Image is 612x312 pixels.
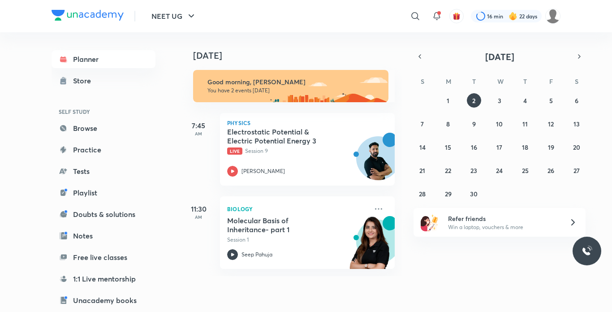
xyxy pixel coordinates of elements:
[52,270,155,288] a: 1:1 Live mentorship
[357,141,400,184] img: Avatar
[415,186,430,201] button: September 28, 2025
[448,223,558,231] p: Win a laptop, vouchers & more
[496,166,503,175] abbr: September 24, 2025
[445,166,451,175] abbr: September 22, 2025
[472,77,476,86] abbr: Tuesday
[52,205,155,223] a: Doubts & solutions
[470,190,478,198] abbr: September 30, 2025
[446,120,450,128] abbr: September 8, 2025
[496,120,503,128] abbr: September 10, 2025
[52,141,155,159] a: Practice
[509,12,517,21] img: streak
[548,120,554,128] abbr: September 12, 2025
[52,104,155,119] h6: SELF STUDY
[146,7,202,25] button: NEET UG
[523,96,527,105] abbr: September 4, 2025
[448,214,558,223] h6: Refer friends
[73,75,96,86] div: Store
[52,72,155,90] a: Store
[181,214,216,220] p: AM
[453,12,461,20] img: avatar
[415,140,430,154] button: September 14, 2025
[467,117,481,131] button: September 9, 2025
[470,166,477,175] abbr: September 23, 2025
[227,147,368,155] p: Session 9
[441,117,455,131] button: September 8, 2025
[181,120,216,131] h5: 7:45
[227,236,368,244] p: Session 1
[522,120,528,128] abbr: September 11, 2025
[181,204,216,214] h5: 11:30
[193,50,404,61] h4: [DATE]
[467,93,481,108] button: September 2, 2025
[227,147,242,155] span: Live
[227,216,339,234] h5: Molecular Basis of Inheritance- part 1
[518,140,532,154] button: September 18, 2025
[419,190,426,198] abbr: September 28, 2025
[523,77,527,86] abbr: Thursday
[467,186,481,201] button: September 30, 2025
[445,143,451,152] abbr: September 15, 2025
[52,10,124,21] img: Company Logo
[52,50,155,68] a: Planner
[544,140,558,154] button: September 19, 2025
[573,143,580,152] abbr: September 20, 2025
[569,117,584,131] button: September 13, 2025
[193,70,388,102] img: morning
[241,251,272,259] p: Seep Pahuja
[52,184,155,202] a: Playlist
[582,246,592,256] img: ttu
[496,143,502,152] abbr: September 17, 2025
[447,96,449,105] abbr: September 1, 2025
[548,143,554,152] abbr: September 19, 2025
[52,248,155,266] a: Free live classes
[545,9,560,24] img: Barsha Singh
[227,120,388,126] p: Physics
[492,117,507,131] button: September 10, 2025
[445,190,452,198] abbr: September 29, 2025
[441,140,455,154] button: September 15, 2025
[544,93,558,108] button: September 5, 2025
[415,117,430,131] button: September 7, 2025
[52,291,155,309] a: Unacademy books
[498,96,501,105] abbr: September 3, 2025
[441,93,455,108] button: September 1, 2025
[518,163,532,178] button: September 25, 2025
[227,204,368,214] p: Biology
[441,163,455,178] button: September 22, 2025
[446,77,451,86] abbr: Monday
[575,77,578,86] abbr: Saturday
[573,120,580,128] abbr: September 13, 2025
[472,120,476,128] abbr: September 9, 2025
[421,213,439,231] img: referral
[471,143,477,152] abbr: September 16, 2025
[52,119,155,137] a: Browse
[549,77,553,86] abbr: Friday
[419,166,425,175] abbr: September 21, 2025
[492,163,507,178] button: September 24, 2025
[345,216,395,278] img: unacademy
[52,162,155,180] a: Tests
[573,166,580,175] abbr: September 27, 2025
[441,186,455,201] button: September 29, 2025
[485,51,514,63] span: [DATE]
[449,9,464,23] button: avatar
[569,93,584,108] button: September 6, 2025
[544,117,558,131] button: September 12, 2025
[181,131,216,136] p: AM
[52,227,155,245] a: Notes
[497,77,504,86] abbr: Wednesday
[569,163,584,178] button: September 27, 2025
[492,140,507,154] button: September 17, 2025
[522,143,528,152] abbr: September 18, 2025
[467,163,481,178] button: September 23, 2025
[472,96,475,105] abbr: September 2, 2025
[522,166,529,175] abbr: September 25, 2025
[207,87,380,94] p: You have 2 events [DATE]
[518,93,532,108] button: September 4, 2025
[52,10,124,23] a: Company Logo
[549,96,553,105] abbr: September 5, 2025
[415,163,430,178] button: September 21, 2025
[419,143,426,152] abbr: September 14, 2025
[421,120,424,128] abbr: September 7, 2025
